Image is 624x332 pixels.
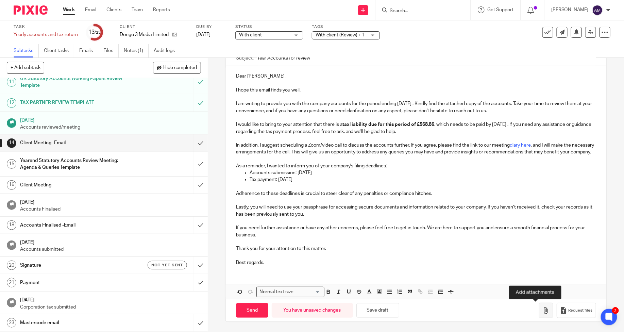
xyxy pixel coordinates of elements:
[20,304,201,311] p: Corporation tax submitted
[124,44,149,57] a: Notes (1)
[7,220,16,230] div: 18
[236,73,596,80] p: Dear [PERSON_NAME] ,
[20,220,131,230] h1: Accounts Finalised -Email
[120,31,169,38] p: Dorigo 3 Media Limited
[20,138,131,148] h1: Client Meeting -Email
[20,295,201,303] h1: [DATE]
[250,176,596,183] p: Tax payment: [DATE]
[236,121,596,135] p: I would like to bring to your attention that there is a , which needs to be paid by [DATE] . If y...
[592,5,603,16] img: svg%3E
[106,6,121,13] a: Clients
[79,44,98,57] a: Emails
[20,246,201,253] p: Accounts submitted
[551,6,589,13] p: [PERSON_NAME]
[612,307,619,314] div: 2
[389,8,450,14] input: Search
[510,143,531,148] a: diary here
[236,204,596,218] p: Lastly, you will need to use your passphrase for accessing secure documents and information relat...
[20,197,201,206] h1: [DATE]
[7,261,16,270] div: 20
[44,44,74,57] a: Client tasks
[258,288,295,296] span: Normal text size
[236,142,596,156] p: In addition, I suggest scheduling a Zoom/video call to discuss the accounts further. If you agree...
[236,225,596,238] p: If you need further assistance or have any other concerns, please feel free to get in touch. We a...
[312,24,380,30] label: Tags
[7,180,16,190] div: 16
[88,28,101,36] div: 13
[20,98,131,108] h1: TAX PARTNER REVIEW TEMPLATE
[20,155,131,173] h1: Yearend Statutory Accounts Review Meeting: Agenda & Queries Template
[239,33,262,37] span: With client
[163,65,197,71] span: Hide completed
[20,318,131,328] h1: Mastercode email
[256,287,324,297] div: Search for option
[85,6,96,13] a: Email
[342,122,435,127] strong: tax liability due for this period of £568.86
[236,163,596,169] p: As a reminder, I wanted to inform you of your company's filing deadlines:
[20,124,201,131] p: Accounts reviewed/meeting
[14,31,78,38] div: Yearly accounts and tax return
[7,138,16,148] div: 14
[487,7,513,12] span: Get Support
[235,24,303,30] label: Status
[296,288,320,296] input: Search for option
[20,237,201,246] h1: [DATE]
[20,73,131,91] h1: UK Statutory Accounts Working Papers Review Template
[272,303,353,318] div: You have unsaved changes
[236,55,254,62] label: Subject:
[20,180,131,190] h1: Client Meeting
[20,115,201,124] h1: [DATE]
[236,87,596,94] p: I hope this email finds you well.
[103,44,119,57] a: Files
[95,31,101,34] small: /23
[7,62,44,73] button: + Add subtask
[20,260,131,270] h1: Signature
[14,5,48,15] img: Pixie
[20,278,131,288] h1: Payment
[151,262,183,268] span: Not yet sent
[196,32,210,37] span: [DATE]
[153,6,170,13] a: Reports
[7,278,16,287] div: 21
[236,100,596,114] p: I am writing to provide you with the company accounts for the period ending [DATE] . Kindly find ...
[568,308,592,313] span: Request files
[14,24,78,30] label: Task
[63,6,75,13] a: Work
[236,259,596,266] p: Best regards,
[153,62,201,73] button: Hide completed
[356,303,399,318] button: Save draft
[7,98,16,108] div: 12
[250,169,596,176] p: Accounts submission: [DATE]
[7,318,16,328] div: 23
[236,190,596,197] p: Adherence to these deadlines is crucial to steer clear of any penalties or compliance hitches.
[20,206,201,213] p: Accounts Finalised
[7,77,16,87] div: 11
[236,245,596,252] p: Thank you for your attention to this matter.
[14,44,39,57] a: Subtasks
[316,33,365,37] span: With client (Review) + 1
[236,303,268,318] input: Send
[132,6,143,13] a: Team
[7,159,16,169] div: 15
[154,44,180,57] a: Audit logs
[196,24,227,30] label: Due by
[120,24,188,30] label: Client
[557,303,596,318] button: Request files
